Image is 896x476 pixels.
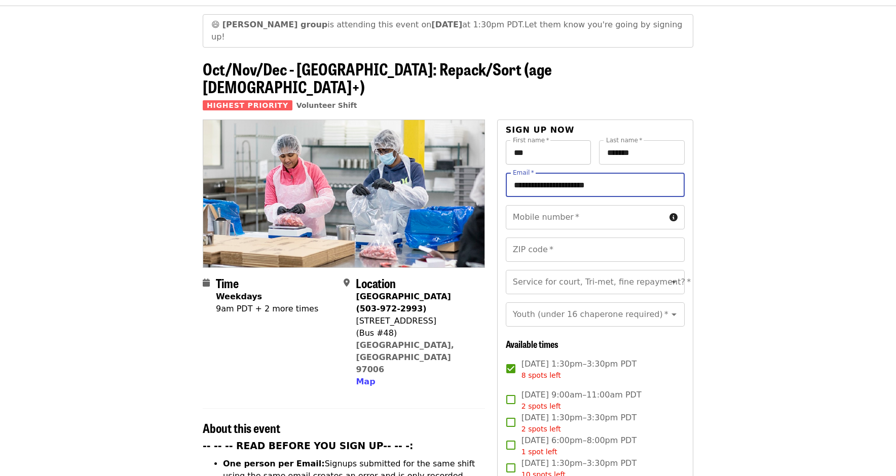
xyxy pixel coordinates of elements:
[521,412,637,434] span: [DATE] 1:30pm–3:30pm PDT
[506,205,665,229] input: Mobile number
[222,20,525,29] span: is attending this event on at 1:30pm PDT.
[216,303,318,315] div: 9am PDT + 2 more times
[506,173,685,197] input: Email
[521,425,561,433] span: 2 spots left
[296,101,357,109] a: Volunteer Shift
[356,274,396,292] span: Location
[667,275,681,289] button: Open
[203,419,280,437] span: About this event
[356,376,375,388] button: Map
[356,377,375,386] span: Map
[521,371,561,379] span: 8 spots left
[506,125,575,135] span: Sign up now
[513,170,534,176] label: Email
[521,402,561,410] span: 2 spots left
[506,140,591,165] input: First name
[521,448,557,456] span: 1 spot left
[203,100,292,110] span: Highest Priority
[203,441,414,451] strong: -- -- -- READ BEFORE YOU SIGN UP-- -- -:
[667,307,681,322] button: Open
[216,292,262,301] strong: Weekdays
[506,237,685,262] input: ZIP code
[521,434,637,457] span: [DATE] 6:00pm–8:00pm PDT
[344,278,350,288] i: map-marker-alt icon
[223,459,325,468] strong: One person per Email:
[203,57,552,98] span: Oct/Nov/Dec - [GEOGRAPHIC_DATA]: Repack/Sort (age [DEMOGRAPHIC_DATA]+)
[203,278,210,288] i: calendar icon
[521,358,637,381] span: [DATE] 1:30pm–3:30pm PDT
[606,137,642,143] label: Last name
[506,337,558,350] span: Available times
[431,20,462,29] strong: [DATE]
[356,340,454,374] a: [GEOGRAPHIC_DATA], [GEOGRAPHIC_DATA] 97006
[211,20,220,29] span: grinning face emoji
[356,327,476,339] div: (Bus #48)
[356,292,451,313] strong: [GEOGRAPHIC_DATA] (503-972-2993)
[599,140,685,165] input: Last name
[356,315,476,327] div: [STREET_ADDRESS]
[216,274,239,292] span: Time
[203,120,484,267] img: Oct/Nov/Dec - Beaverton: Repack/Sort (age 10+) organized by Oregon Food Bank
[513,137,549,143] label: First name
[222,20,328,29] strong: [PERSON_NAME] group
[521,389,642,412] span: [DATE] 9:00am–11:00am PDT
[669,213,678,222] i: circle-info icon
